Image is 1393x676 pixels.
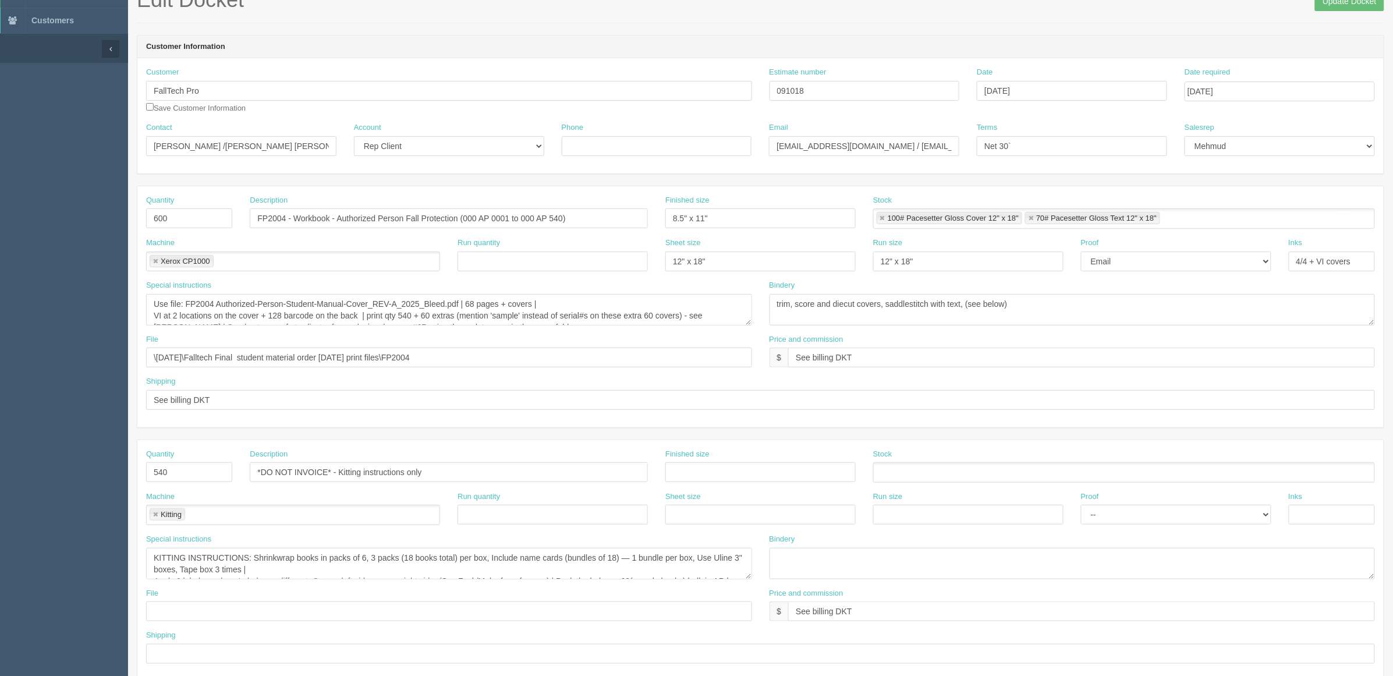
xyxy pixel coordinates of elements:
[458,491,500,502] label: Run quantity
[1289,238,1303,249] label: Inks
[769,122,788,133] label: Email
[770,534,795,545] label: Bindery
[770,280,795,291] label: Bindery
[1081,491,1099,502] label: Proof
[888,214,1019,222] div: 100# Pacesetter Gloss Cover 12" x 18"
[146,67,752,114] div: Save Customer Information
[665,195,710,206] label: Finished size
[146,534,211,545] label: Special instructions
[873,195,892,206] label: Stock
[665,238,701,249] label: Sheet size
[665,491,701,502] label: Sheet size
[665,449,710,460] label: Finished size
[458,238,500,249] label: Run quantity
[146,588,158,599] label: File
[873,491,903,502] label: Run size
[146,122,172,133] label: Contact
[1289,491,1303,502] label: Inks
[146,630,176,641] label: Shipping
[146,238,175,249] label: Machine
[770,588,843,599] label: Price and commission
[873,238,903,249] label: Run size
[146,67,179,78] label: Customer
[770,294,1376,325] textarea: trim, score and diecut covers, saddlestitch with text, (see below)
[161,257,210,265] div: Xerox CP1000
[770,67,827,78] label: Estimate number
[873,449,892,460] label: Stock
[250,195,288,206] label: Description
[1185,67,1231,78] label: Date required
[770,348,789,367] div: $
[161,511,182,518] div: Kitting
[146,334,158,345] label: File
[770,334,843,345] label: Price and commission
[354,122,381,133] label: Account
[977,122,997,133] label: Terms
[146,548,752,579] textarea: KITTING INSTRUCTIONS: Shrinkwrap books in packs of 6, 3 packs (18 books total) per box, Include n...
[31,16,74,25] span: Customers
[146,376,176,387] label: Shipping
[562,122,584,133] label: Phone
[250,449,288,460] label: Description
[1185,122,1214,133] label: Salesrep
[146,81,752,101] input: Enter customer name
[146,294,752,325] textarea: Use file: FP2004 Authorized-Person-Student-Manual-Cover_REV-A_2025_Bleed.pdf | 68 pages + covers ...
[146,280,211,291] label: Special instructions
[977,67,993,78] label: Date
[146,449,174,460] label: Quantity
[137,36,1384,59] header: Customer Information
[1081,238,1099,249] label: Proof
[146,491,175,502] label: Machine
[146,195,174,206] label: Quantity
[770,601,789,621] div: $
[1036,214,1157,222] div: 70# Pacesetter Gloss Text 12" x 18"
